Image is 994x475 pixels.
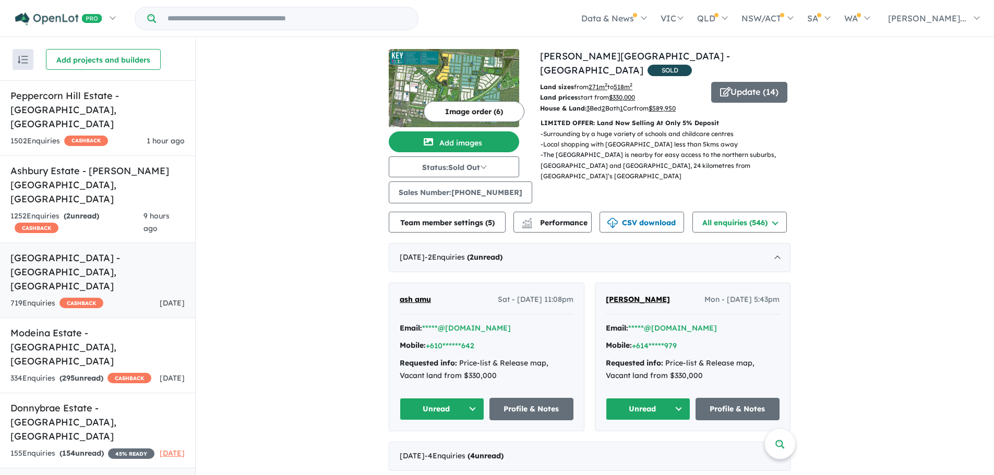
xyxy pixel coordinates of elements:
[606,295,670,304] span: [PERSON_NAME]
[158,7,416,30] input: Try estate name, suburb, builder or developer
[62,373,75,383] span: 295
[540,50,730,76] a: [PERSON_NAME][GEOGRAPHIC_DATA] - [GEOGRAPHIC_DATA]
[425,252,502,262] span: - 2 Enquir ies
[600,212,684,233] button: CSV download
[59,298,103,308] span: CASHBACK
[389,49,519,127] img: Westbrook Estate - Truganina
[107,373,151,383] span: CASHBACK
[692,212,787,233] button: All enquiries (546)
[59,448,104,458] strong: ( unread)
[147,136,185,145] span: 1 hour ago
[400,357,573,382] div: Price-list & Release map, Vacant land from $330,000
[15,13,102,26] img: Openlot PRO Logo White
[711,82,787,103] button: Update (14)
[400,294,431,306] a: ash amu
[605,82,607,88] sup: 2
[400,295,431,304] span: ash amu
[614,83,632,91] u: 518 m
[540,92,703,103] p: start from
[15,223,58,233] span: CASHBACK
[64,136,108,146] span: CASHBACK
[389,442,791,471] div: [DATE]
[498,294,573,306] span: Sat - [DATE] 11:08pm
[513,212,592,233] button: Performance
[609,93,635,101] u: $ 330,000
[66,211,70,221] span: 2
[389,131,519,152] button: Add images
[108,448,154,459] span: 45 % READY
[10,372,151,385] div: 334 Enquir ies
[468,451,504,460] strong: ( unread)
[400,398,484,420] button: Unread
[143,211,170,233] span: 9 hours ago
[160,448,185,458] span: [DATE]
[704,294,780,306] span: Mon - [DATE] 5:43pm
[522,221,532,228] img: bar-chart.svg
[649,104,676,112] u: $ 589,950
[888,13,966,23] span: [PERSON_NAME]...
[18,56,28,64] img: sort.svg
[541,129,809,139] p: - Surrounding by a huge variety of schools and childcare centres
[389,243,791,272] div: [DATE]
[389,212,506,233] button: Team member settings (5)
[425,451,504,460] span: - 4 Enquir ies
[10,135,108,148] div: 1502 Enquir ies
[10,297,103,310] div: 719 Enquir ies
[606,340,632,350] strong: Mobile:
[389,156,519,177] button: Status:Sold Out
[160,298,185,308] span: [DATE]
[648,65,692,76] span: SOLD
[540,104,586,112] b: House & Land:
[606,323,628,333] strong: Email:
[541,118,801,128] p: LIMITED OFFER: Land Now Selling At Only 5% Deposit
[424,101,524,122] button: Image order (6)
[522,218,532,224] img: line-chart.svg
[10,326,185,368] h5: Modeina Estate - [GEOGRAPHIC_DATA] , [GEOGRAPHIC_DATA]
[606,357,780,382] div: Price-list & Release map, Vacant land from $330,000
[160,373,185,383] span: [DATE]
[540,103,703,114] p: Bed Bath Car from
[400,340,426,350] strong: Mobile:
[400,358,457,368] strong: Requested info:
[540,82,703,92] p: from
[607,218,618,228] img: download icon
[59,373,103,383] strong: ( unread)
[10,447,154,460] div: 155 Enquir ies
[10,251,185,293] h5: [GEOGRAPHIC_DATA] - [GEOGRAPHIC_DATA] , [GEOGRAPHIC_DATA]
[606,398,690,420] button: Unread
[467,252,502,262] strong: ( unread)
[523,218,588,227] span: Performance
[470,451,475,460] span: 4
[541,139,809,150] p: - Local shopping with [GEOGRAPHIC_DATA] less than 5kms away
[400,323,422,333] strong: Email:
[389,181,532,203] button: Sales Number:[PHONE_NUMBER]
[62,448,75,458] span: 154
[696,398,780,420] a: Profile & Notes
[586,104,590,112] u: 3
[488,218,492,227] span: 5
[589,83,607,91] u: 271 m
[540,83,574,91] b: Land sizes
[540,93,578,101] b: Land prices
[10,164,185,206] h5: Ashbury Estate - [PERSON_NAME][GEOGRAPHIC_DATA] , [GEOGRAPHIC_DATA]
[489,398,574,420] a: Profile & Notes
[620,104,623,112] u: 1
[606,358,663,368] strong: Requested info:
[10,401,185,443] h5: Donnybrae Estate - [GEOGRAPHIC_DATA] , [GEOGRAPHIC_DATA]
[10,89,185,131] h5: Peppercorn Hill Estate - [GEOGRAPHIC_DATA] , [GEOGRAPHIC_DATA]
[541,150,809,181] p: - The [GEOGRAPHIC_DATA] is nearby for easy access to the northern suburbs, [GEOGRAPHIC_DATA] and ...
[630,82,632,88] sup: 2
[46,49,161,70] button: Add projects and builders
[470,252,474,262] span: 2
[64,211,99,221] strong: ( unread)
[10,210,143,235] div: 1252 Enquir ies
[602,104,605,112] u: 2
[606,294,670,306] a: [PERSON_NAME]
[607,83,632,91] span: to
